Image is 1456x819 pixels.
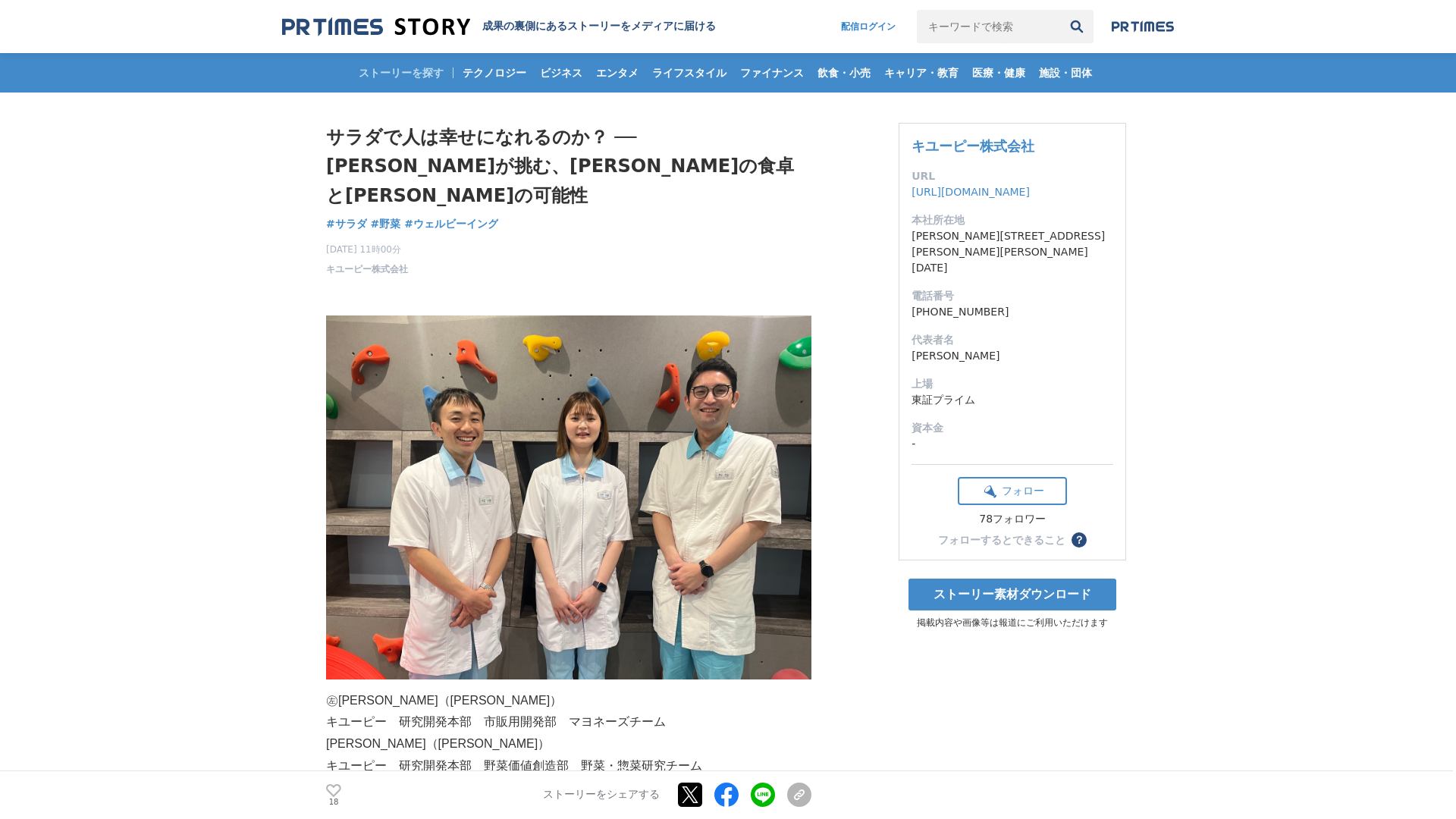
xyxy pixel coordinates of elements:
[958,513,1067,526] div: 78フォロワー
[482,20,716,33] h2: 成果の裏側にあるストーリーをメディアに届ける
[966,66,1031,80] span: 医療・健康
[326,243,408,256] span: [DATE] 11時00分
[734,66,810,80] span: ファイナンス
[404,217,498,231] span: #ウェルビーイング
[1060,10,1094,43] button: 検索
[811,53,877,93] a: 飲食・小売
[326,733,811,755] p: [PERSON_NAME]（[PERSON_NAME]）
[912,168,1113,184] dt: URL
[912,186,1030,198] a: [URL][DOMAIN_NAME]
[878,66,965,80] span: キャリア・教育
[912,392,1113,408] dd: 東証プライム
[912,288,1113,304] dt: 電話番号
[912,348,1113,364] dd: [PERSON_NAME]
[326,690,811,712] p: ㊧[PERSON_NAME]（[PERSON_NAME]）
[534,66,588,80] span: ビジネス
[958,477,1067,505] button: フォロー
[590,53,645,93] a: エンタメ
[1074,535,1084,545] span: ？
[326,217,367,231] span: #サラダ
[1112,20,1174,33] img: prtimes
[1033,66,1098,80] span: 施設・団体
[899,617,1126,629] p: 掲載内容や画像等は報道にご利用いただけます
[826,10,911,43] a: 配信ログイン
[912,212,1113,228] dt: 本社所在地
[811,66,877,80] span: 飲食・小売
[912,304,1113,320] dd: [PHONE_NUMBER]
[326,711,811,733] p: キユーピー 研究開発本部 市販用開発部 マヨネーズチーム
[590,66,645,80] span: エンタメ
[966,53,1031,93] a: 医療・健康
[912,376,1113,392] dt: 上場
[878,53,965,93] a: キャリア・教育
[371,217,401,231] span: #野菜
[543,789,660,802] p: ストーリーをシェアする
[326,216,367,232] a: #サラダ
[646,53,733,93] a: ライフスタイル
[282,17,716,37] a: 成果の裏側にあるストーリーをメディアに届ける 成果の裏側にあるストーリーをメディアに届ける
[326,123,811,210] h1: サラダで人は幸せになれるのか？ ── [PERSON_NAME]が挑む、[PERSON_NAME]の食卓と[PERSON_NAME]の可能性
[326,315,811,679] img: thumbnail_04ac54d0-6d23-11f0-aa23-a1d248b80383.JPG
[371,216,401,232] a: #野菜
[912,332,1113,348] dt: 代表者名
[938,535,1065,545] div: フォローするとできること
[326,799,341,806] p: 18
[646,66,733,80] span: ライフスタイル
[457,66,532,80] span: テクノロジー
[1033,53,1098,93] a: 施設・団体
[534,53,588,93] a: ビジネス
[917,10,1060,43] input: キーワードで検索
[912,228,1113,276] dd: [PERSON_NAME][STREET_ADDRESS][PERSON_NAME][PERSON_NAME][DATE]
[404,216,498,232] a: #ウェルビーイング
[912,420,1113,436] dt: 資本金
[734,53,810,93] a: ファイナンス
[326,755,811,777] p: キユーピー 研究開発本部 野菜価値創造部 野菜・惣菜研究チーム
[908,579,1116,610] a: ストーリー素材ダウンロード
[1072,532,1087,548] button: ？
[912,436,1113,452] dd: -
[326,262,408,276] a: キユーピー株式会社
[912,138,1034,154] a: キユーピー株式会社
[457,53,532,93] a: テクノロジー
[282,17,470,37] img: 成果の裏側にあるストーリーをメディアに届ける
